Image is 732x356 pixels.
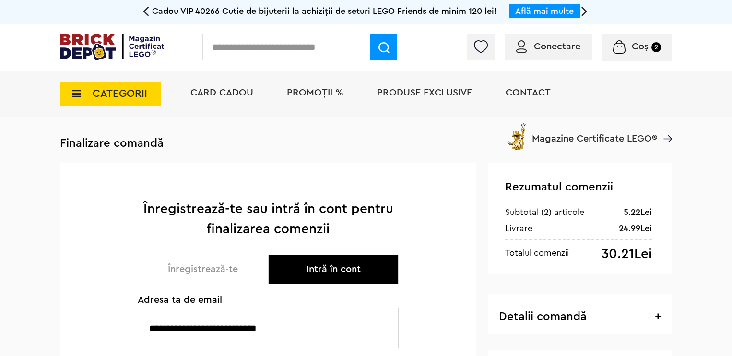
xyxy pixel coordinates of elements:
[505,247,569,259] div: Totalul comenzii
[138,199,399,239] h1: Înregistrează-te sau intră în cont pentru finalizarea comenzii
[190,88,253,97] a: Card Cadou
[651,42,661,52] small: 2
[602,247,652,261] div: 30.21Lei
[499,311,661,323] h3: Detalii comandă
[60,136,672,151] h3: Finalizare comandă
[377,88,472,97] a: Produse exclusive
[268,255,399,284] button: Intră în cont
[138,295,399,305] span: Adresa ta de email
[516,42,580,51] a: Conectare
[505,223,532,234] div: Livrare
[505,206,584,218] div: Subtotal (2) articole
[624,206,652,218] div: 5.22Lei
[534,42,580,51] span: Conectare
[505,181,613,193] span: Rezumatul comenzii
[655,311,661,322] span: +
[152,7,497,15] span: Cadou VIP 40266 Cutie de bijuterii la achiziții de seturi LEGO Friends de minim 120 lei!
[515,7,574,15] a: Află mai multe
[619,223,652,234] div: 24.99Lei
[287,88,343,97] a: PROMOȚII %
[506,88,551,97] a: Contact
[93,88,147,99] span: CATEGORII
[632,42,649,51] span: Coș
[138,255,268,284] button: Înregistrează-te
